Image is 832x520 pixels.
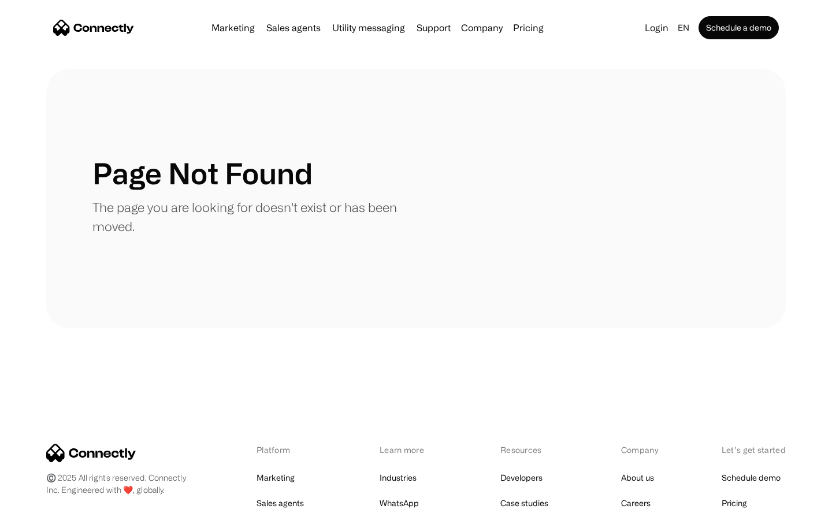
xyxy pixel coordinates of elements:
[380,444,440,456] div: Learn more
[262,23,325,32] a: Sales agents
[380,495,419,511] a: WhatsApp
[500,444,561,456] div: Resources
[699,16,779,39] a: Schedule a demo
[678,20,689,36] div: en
[92,198,416,236] p: The page you are looking for doesn't exist or has been moved.
[461,20,503,36] div: Company
[722,444,786,456] div: Let’s get started
[500,495,548,511] a: Case studies
[722,495,747,511] a: Pricing
[412,23,455,32] a: Support
[621,470,654,486] a: About us
[621,444,662,456] div: Company
[380,470,417,486] a: Industries
[328,23,410,32] a: Utility messaging
[257,495,304,511] a: Sales agents
[640,20,673,36] a: Login
[500,470,543,486] a: Developers
[257,470,295,486] a: Marketing
[12,499,69,516] aside: Language selected: English
[92,156,313,191] h1: Page Not Found
[621,495,651,511] a: Careers
[257,444,320,456] div: Platform
[508,23,548,32] a: Pricing
[722,470,781,486] a: Schedule demo
[207,23,259,32] a: Marketing
[23,500,69,516] ul: Language list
